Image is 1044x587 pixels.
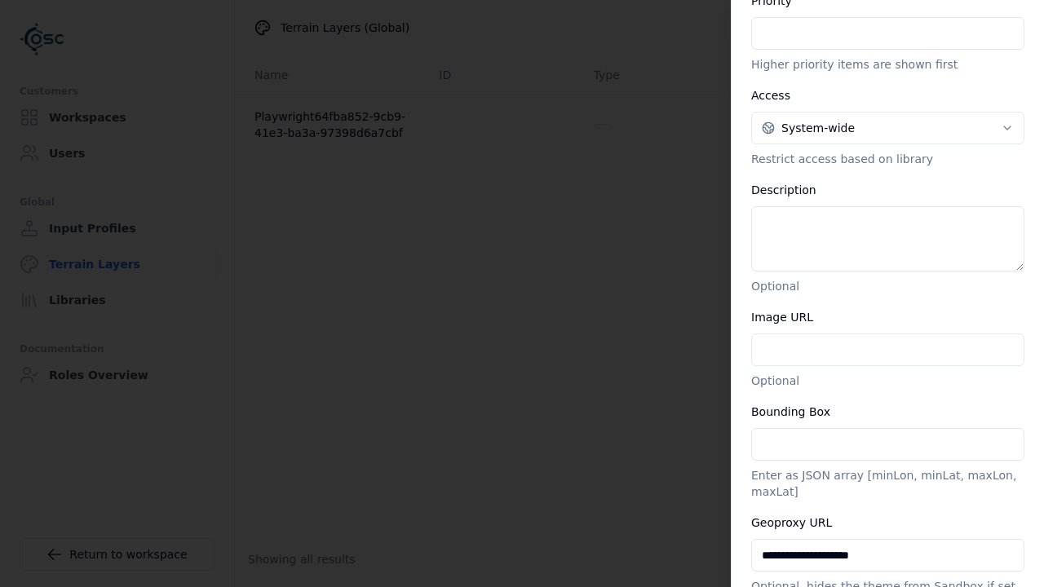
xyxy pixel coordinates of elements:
[751,278,1024,294] p: Optional
[751,311,813,324] label: Image URL
[751,89,790,102] label: Access
[751,56,1024,73] p: Higher priority items are shown first
[751,151,1024,167] p: Restrict access based on library
[751,373,1024,389] p: Optional
[751,405,830,418] label: Bounding Box
[751,183,816,196] label: Description
[751,516,832,529] label: Geoproxy URL
[751,467,1024,500] p: Enter as JSON array [minLon, minLat, maxLon, maxLat]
